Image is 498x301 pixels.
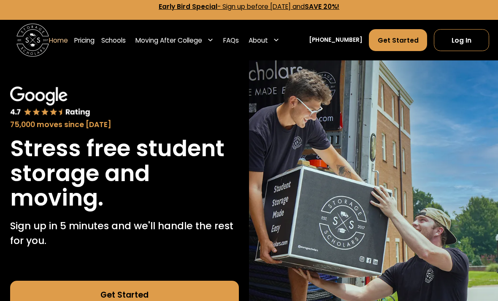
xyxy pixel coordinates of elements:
strong: SAVE 20%! [305,3,339,11]
a: Schools [101,29,126,52]
img: Storage Scholars main logo [16,24,49,57]
div: Moving After College [135,36,202,46]
div: About [246,29,283,52]
a: Early Bird Special- Sign up before [DATE] andSAVE 20%! [159,3,339,11]
a: home [16,24,49,57]
div: About [249,36,268,46]
a: Log In [434,30,489,52]
a: FAQs [223,29,239,52]
div: Moving After College [132,29,217,52]
img: Google 4.7 star rating [10,87,90,117]
a: Home [49,29,68,52]
strong: Early Bird Special [159,3,217,11]
div: 75,000 moves since [DATE] [10,119,238,130]
a: Pricing [74,29,95,52]
p: Sign up in 5 minutes and we'll handle the rest for you. [10,219,238,249]
a: [PHONE_NUMBER] [309,36,363,45]
a: Get Started [369,30,427,52]
h1: Stress free student storage and moving. [10,137,238,211]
